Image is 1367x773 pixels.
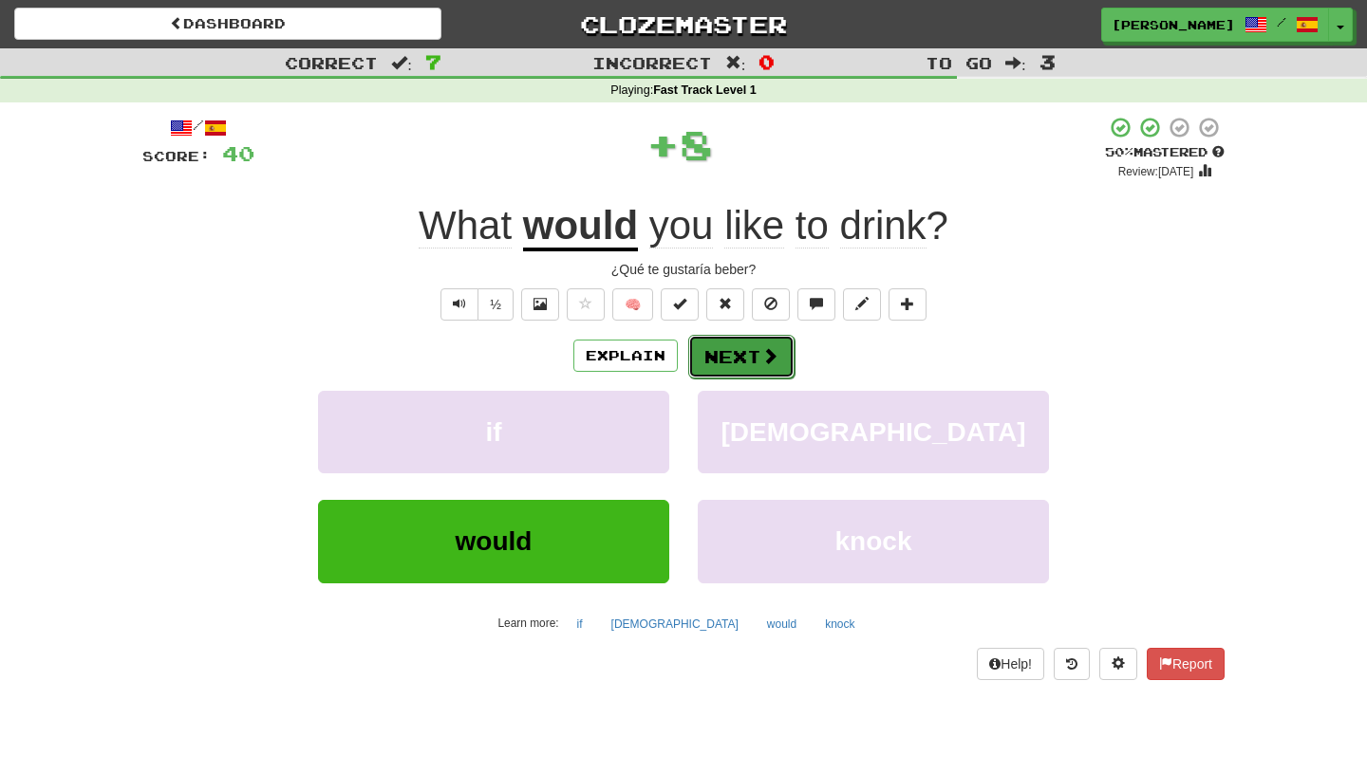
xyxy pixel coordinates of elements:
button: would [318,500,669,582]
button: if [567,610,593,638]
span: like [724,203,784,248]
button: [DEMOGRAPHIC_DATA] [698,391,1049,473]
span: to [796,203,829,248]
button: would [757,610,807,638]
button: [DEMOGRAPHIC_DATA] [601,610,749,638]
span: if [485,417,501,447]
button: Set this sentence to 100% Mastered (alt+m) [661,288,699,321]
span: Incorrect [592,53,712,72]
span: Correct [285,53,378,72]
span: 0 [758,50,775,73]
button: Show image (alt+x) [521,288,559,321]
button: Ignore sentence (alt+i) [752,288,790,321]
span: 50 % [1105,144,1133,159]
span: would [456,526,533,556]
span: Score: [142,148,211,164]
span: + [646,116,680,173]
span: [DEMOGRAPHIC_DATA] [721,417,1026,447]
div: Text-to-speech controls [437,288,514,321]
a: Dashboard [14,8,441,40]
span: : [725,55,746,71]
button: Round history (alt+y) [1054,648,1090,680]
button: Explain [573,340,678,372]
u: would [523,203,638,251]
button: Favorite sentence (alt+f) [567,288,605,321]
span: To go [926,53,992,72]
button: 🧠 [612,288,653,321]
span: knock [835,526,912,556]
span: [PERSON_NAME] [1112,16,1235,33]
span: ? [638,203,948,248]
button: Report [1147,648,1225,680]
button: Next [688,335,795,378]
div: / [142,116,254,139]
button: Help! [977,648,1044,680]
small: Review: [DATE] [1118,165,1194,178]
a: Clozemaster [470,8,897,41]
button: if [318,391,669,473]
span: : [1005,55,1026,71]
span: 40 [222,141,254,165]
div: ¿Qué te gustaría beber? [142,260,1225,279]
small: Learn more: [497,617,558,630]
button: ½ [478,288,514,321]
a: [PERSON_NAME] / [1101,8,1329,42]
span: you [649,203,714,248]
button: Edit sentence (alt+d) [843,288,881,321]
button: knock [815,610,865,638]
div: Mastered [1105,144,1225,161]
span: : [391,55,412,71]
span: drink [840,203,927,248]
span: What [419,203,512,248]
button: Discuss sentence (alt+u) [797,288,835,321]
strong: Fast Track Level 1 [653,83,757,97]
span: / [1277,15,1286,28]
span: 8 [680,120,713,168]
button: Play sentence audio (ctl+space) [440,288,478,321]
button: knock [698,500,1049,582]
span: 3 [1039,50,1056,73]
button: Reset to 0% Mastered (alt+r) [706,288,744,321]
button: Add to collection (alt+a) [889,288,927,321]
span: 7 [425,50,441,73]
